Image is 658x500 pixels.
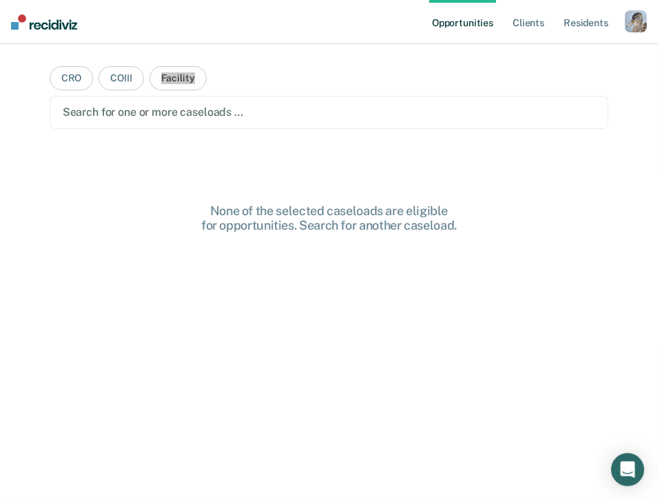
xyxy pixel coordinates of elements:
button: Facility [150,66,207,90]
button: COIII [99,66,143,90]
img: Relapse [11,14,77,30]
font: COIII [110,72,132,83]
button: CRO [50,66,94,90]
div: None of the selected caseloads are eligible for opportunities. Search for another caseload. [109,203,550,233]
div: Open Intercom Messenger [611,453,644,486]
